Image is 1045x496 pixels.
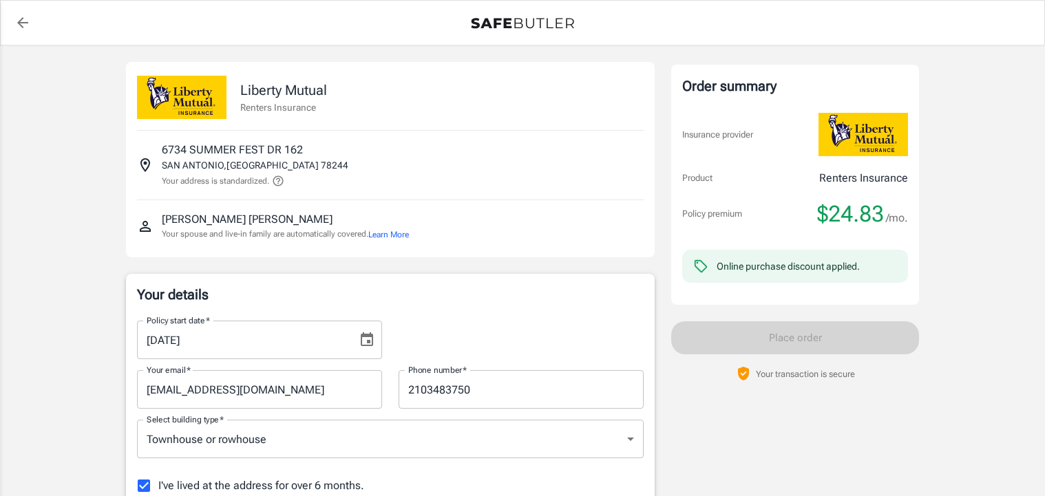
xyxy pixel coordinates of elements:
[158,477,364,494] span: I've lived at the address for over 6 months.
[162,158,348,172] p: SAN ANTONIO , [GEOGRAPHIC_DATA] 78244
[162,175,269,187] p: Your address is standardized.
[819,170,908,186] p: Renters Insurance
[682,76,908,96] div: Order summary
[886,208,908,228] span: /mo.
[399,370,644,409] input: Enter number
[137,321,348,359] input: MM/DD/YYYY
[162,142,303,158] p: 6734 SUMMER FEST DR 162
[162,211,332,228] p: [PERSON_NAME] [PERSON_NAME]
[682,128,753,142] p: Insurance provider
[817,200,884,228] span: $24.83
[137,285,644,304] p: Your details
[408,364,467,376] label: Phone number
[137,157,154,173] svg: Insured address
[147,314,210,326] label: Policy start date
[682,171,712,185] p: Product
[9,9,36,36] a: back to quotes
[717,259,860,273] div: Online purchase discount applied.
[147,413,224,425] label: Select building type
[137,370,382,409] input: Enter email
[147,364,191,376] label: Your email
[682,207,742,221] p: Policy premium
[240,100,327,114] p: Renters Insurance
[368,228,409,241] button: Learn More
[137,76,226,119] img: Liberty Mutual
[471,18,574,29] img: Back to quotes
[137,420,644,458] div: Townhouse or rowhouse
[353,326,381,354] button: Choose date, selected date is Sep 1, 2025
[137,218,154,235] svg: Insured person
[162,228,409,241] p: Your spouse and live-in family are automatically covered.
[819,113,908,156] img: Liberty Mutual
[240,80,327,100] p: Liberty Mutual
[756,367,855,380] p: Your transaction is secure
